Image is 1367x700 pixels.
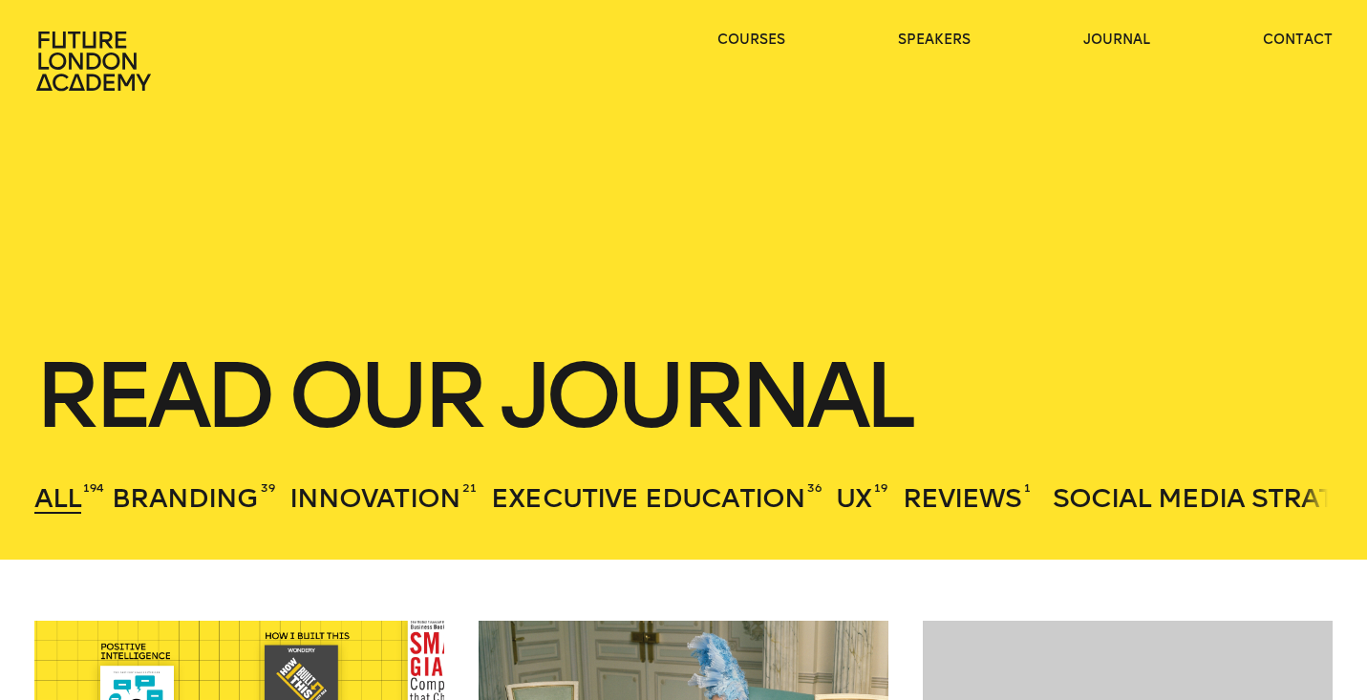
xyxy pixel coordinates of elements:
[289,482,461,514] span: Innovation
[83,480,104,496] sup: 194
[261,480,275,496] sup: 39
[462,480,477,496] sup: 21
[1083,31,1150,50] a: journal
[1024,480,1031,496] sup: 1
[112,482,258,514] span: Branding
[807,480,822,496] sup: 36
[898,31,971,50] a: speakers
[717,31,785,50] a: courses
[1263,31,1333,50] a: contact
[903,482,1022,514] span: Reviews
[34,482,81,514] span: All
[34,353,1333,437] h1: Read our journal
[491,482,805,514] span: Executive Education
[836,482,871,514] span: UX
[874,480,887,496] sup: 19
